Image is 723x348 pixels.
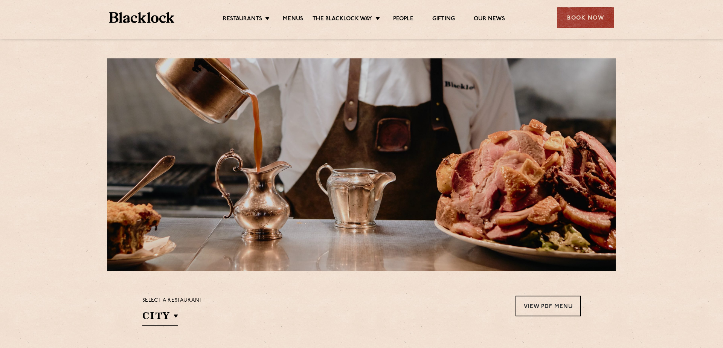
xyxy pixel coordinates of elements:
[516,296,581,316] a: View PDF Menu
[474,15,505,24] a: Our News
[557,7,614,28] div: Book Now
[142,309,178,326] h2: City
[223,15,262,24] a: Restaurants
[432,15,455,24] a: Gifting
[283,15,303,24] a: Menus
[109,12,174,23] img: BL_Textured_Logo-footer-cropped.svg
[142,296,203,305] p: Select a restaurant
[313,15,372,24] a: The Blacklock Way
[393,15,413,24] a: People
